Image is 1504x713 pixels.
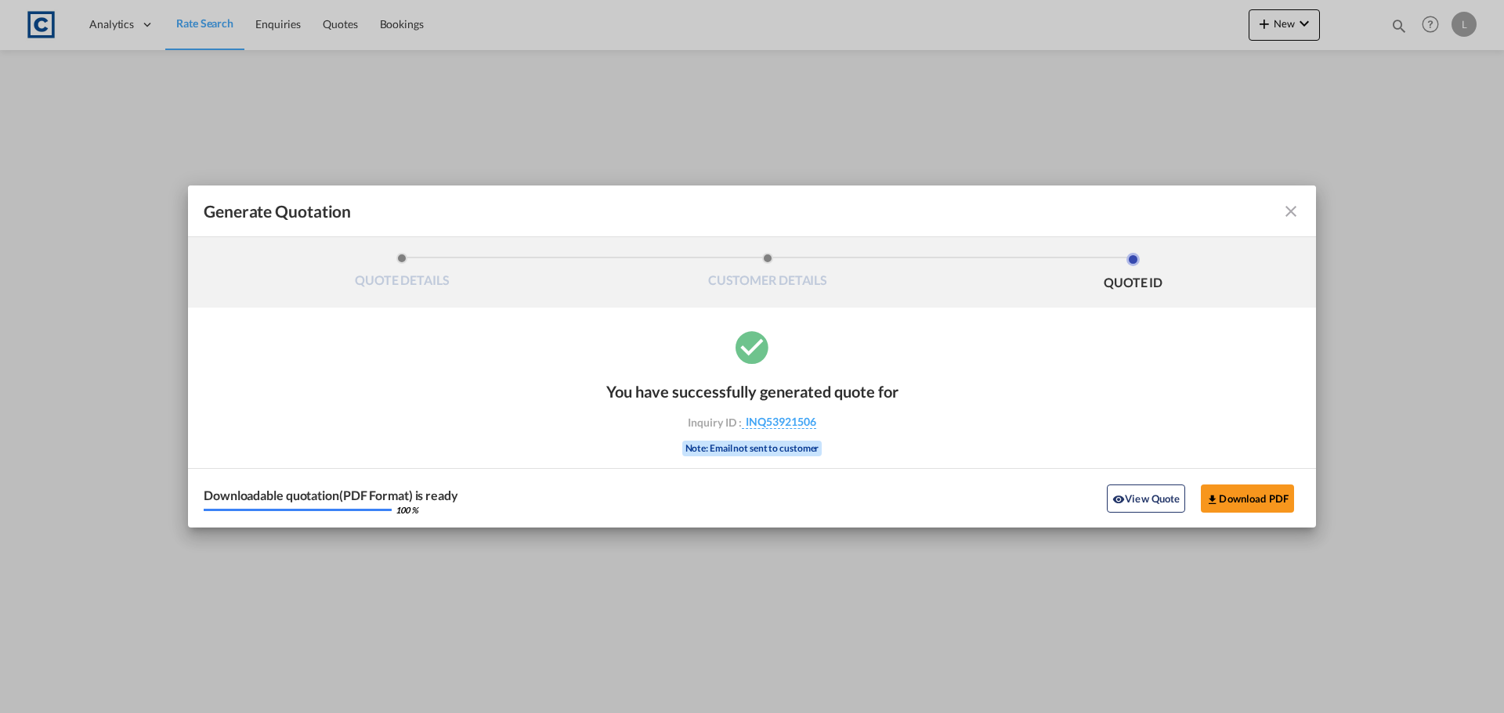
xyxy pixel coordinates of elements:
md-icon: icon-checkbox-marked-circle [732,327,772,366]
div: Downloadable quotation(PDF Format) is ready [204,489,458,502]
button: icon-eyeView Quote [1107,484,1185,513]
li: QUOTE DETAILS [219,253,585,295]
li: CUSTOMER DETAILS [585,253,951,295]
md-icon: icon-download [1206,493,1219,506]
div: Inquiry ID : [661,415,843,429]
md-icon: icon-eye [1112,493,1125,506]
div: Note: Email not sent to customer [682,441,822,456]
md-dialog: Generate QuotationQUOTE ... [188,185,1316,528]
div: You have successfully generated quote for [606,382,898,401]
li: QUOTE ID [950,253,1316,295]
span: INQ53921506 [742,415,816,429]
span: Generate Quotation [204,201,351,221]
button: Download PDF [1201,484,1294,513]
md-icon: icon-close fg-AAA8AD cursor m-0 [1282,202,1300,221]
div: 100 % [396,506,418,514]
